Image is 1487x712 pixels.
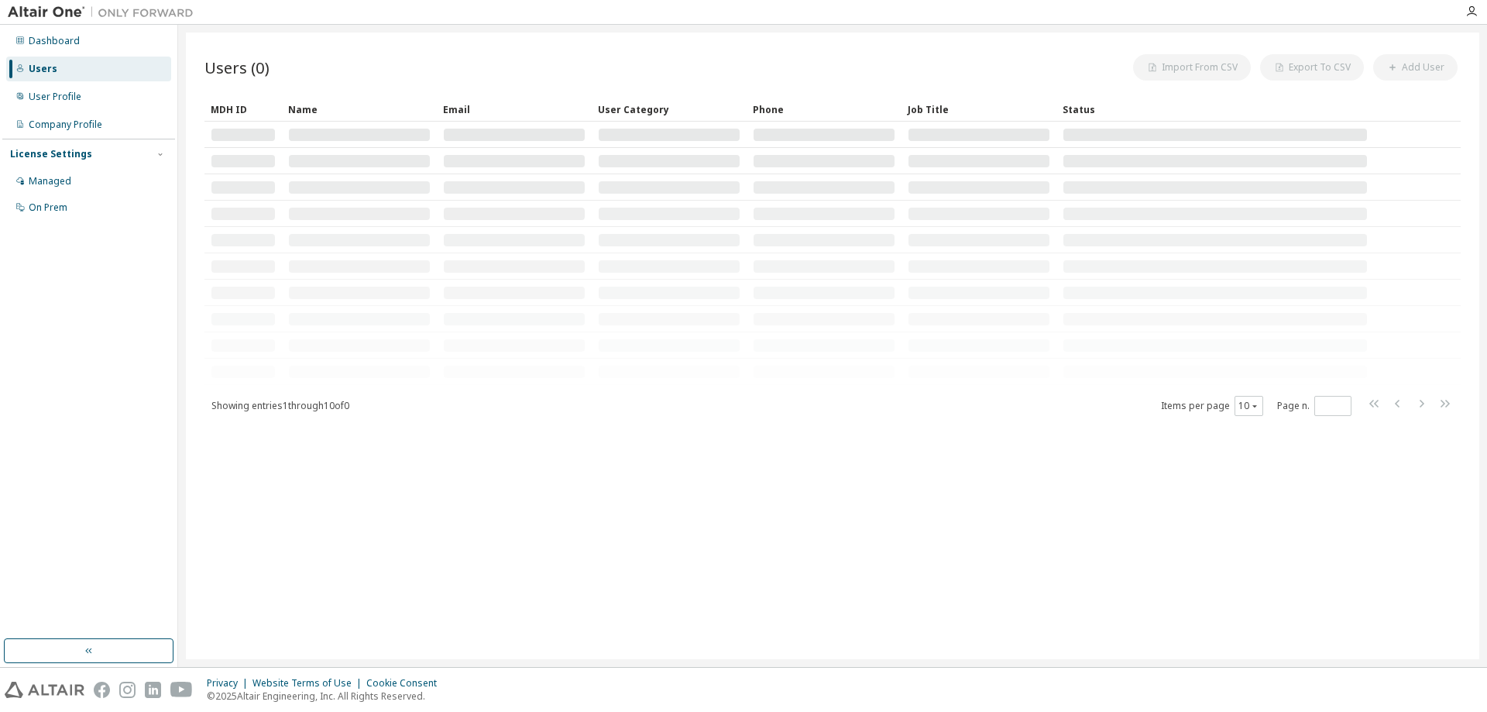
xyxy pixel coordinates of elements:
[908,97,1050,122] div: Job Title
[366,677,446,690] div: Cookie Consent
[29,91,81,103] div: User Profile
[1260,54,1364,81] button: Export To CSV
[211,97,276,122] div: MDH ID
[443,97,586,122] div: Email
[170,682,193,698] img: youtube.svg
[1133,54,1251,81] button: Import From CSV
[204,57,270,78] span: Users (0)
[29,35,80,47] div: Dashboard
[8,5,201,20] img: Altair One
[1277,396,1351,416] span: Page n.
[598,97,740,122] div: User Category
[5,682,84,698] img: altair_logo.svg
[29,119,102,131] div: Company Profile
[1063,97,1368,122] div: Status
[252,677,366,690] div: Website Terms of Use
[1161,396,1263,416] span: Items per page
[29,63,57,75] div: Users
[1373,54,1458,81] button: Add User
[211,399,349,412] span: Showing entries 1 through 10 of 0
[1238,400,1259,412] button: 10
[29,175,71,187] div: Managed
[753,97,895,122] div: Phone
[145,682,161,698] img: linkedin.svg
[10,148,92,160] div: License Settings
[119,682,136,698] img: instagram.svg
[94,682,110,698] img: facebook.svg
[207,690,446,703] p: © 2025 Altair Engineering, Inc. All Rights Reserved.
[207,677,252,690] div: Privacy
[29,201,67,214] div: On Prem
[288,97,431,122] div: Name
